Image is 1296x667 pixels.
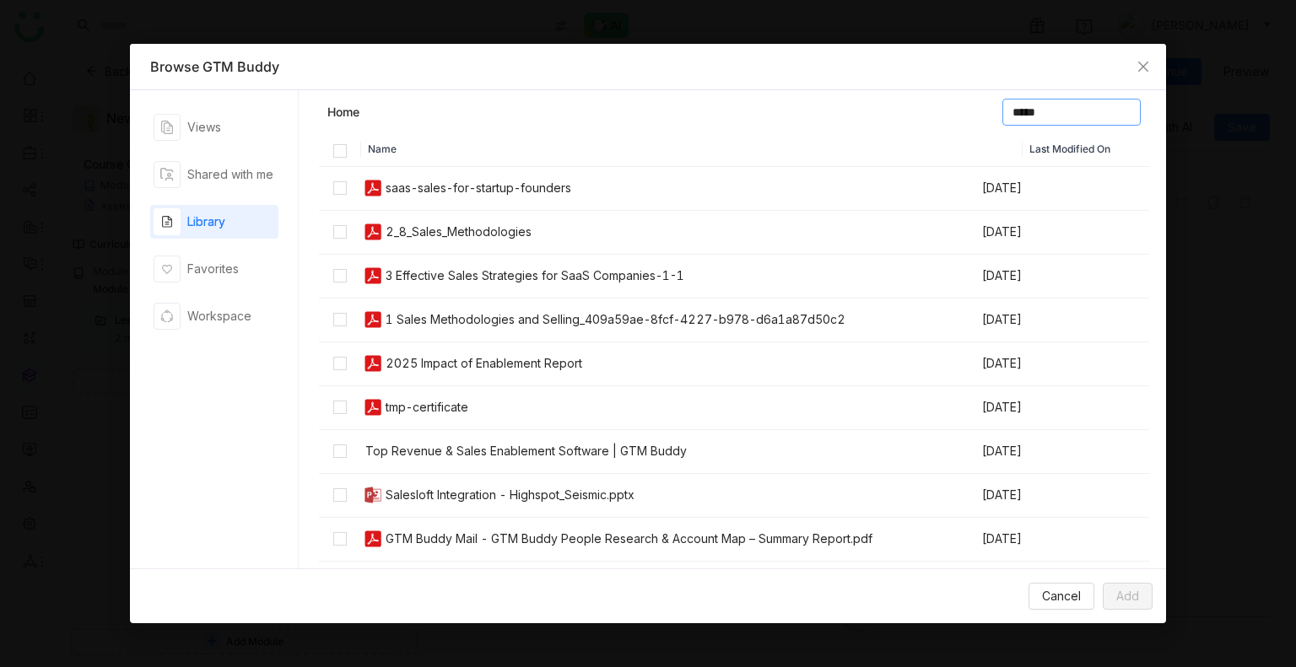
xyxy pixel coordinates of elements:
td: [DATE] [980,430,1107,474]
td: [DATE] [980,386,1107,430]
div: Browse GTM Buddy [150,57,1147,76]
div: saas-sales-for-startup-founders [386,179,571,197]
td: [DATE] [980,211,1107,255]
img: pdf.svg [363,353,383,374]
img: pdf.svg [363,309,383,330]
td: [DATE] [980,518,1107,562]
td: [DATE] [980,342,1107,386]
td: [DATE] [980,255,1107,299]
button: Close [1120,44,1166,89]
td: [DATE] [980,474,1107,518]
button: Add [1103,583,1153,610]
div: Library [187,212,225,231]
a: Home [327,104,359,121]
div: 2025 Impact of Enablement Report [386,354,582,373]
div: 3 Effective Sales Strategies for SaaS Companies-1-1 [386,266,684,285]
th: Name [361,132,1023,167]
div: Views [187,118,221,137]
img: pdf.svg [363,222,383,242]
span: Cancel [1042,587,1081,605]
th: Last Modified On [1023,132,1149,167]
img: pdf.svg [363,178,383,198]
div: Top Revenue & Sales Enablement Software | GTM Buddy [365,442,687,460]
div: 1 Sales Methodologies and Selling_409a59ae-8fcf-4227-b978-d6a1a87d50c2 [386,310,845,329]
div: Favorites [187,260,239,278]
button: Cancel [1029,583,1094,610]
div: 2_8_Sales_Methodologies [386,223,532,241]
div: Workspace [187,307,251,325]
img: pdf.svg [363,266,383,286]
div: GTM Buddy Mail - GTM Buddy People Research & Account Map – Summary Report.pdf [386,530,872,548]
div: Salesloft Integration - Highspot_Seismic.pptx [386,486,634,504]
div: Shared with me [187,165,273,184]
img: pdf.svg [363,529,383,549]
div: tmp-certificate [386,398,468,417]
img: pdf.svg [363,397,383,417]
td: [DATE] [980,299,1107,342]
img: pptx.svg [363,485,383,505]
td: [DATE] [980,167,1107,211]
